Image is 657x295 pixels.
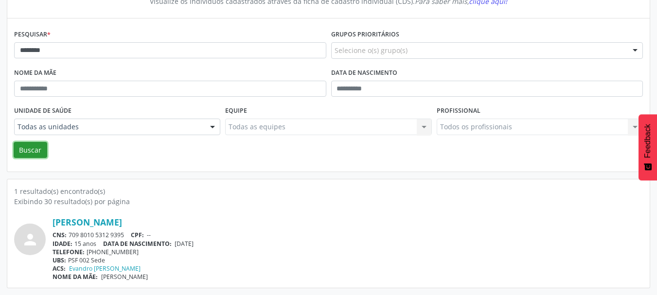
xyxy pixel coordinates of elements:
[225,104,247,119] label: Equipe
[14,27,51,42] label: Pesquisar
[53,248,643,256] div: [PHONE_NUMBER]
[53,264,66,273] span: ACS:
[53,240,72,248] span: IDADE:
[53,256,643,264] div: PSF 002 Sede
[14,104,71,119] label: Unidade de saúde
[53,231,643,239] div: 709 8010 5312 9395
[53,231,67,239] span: CNS:
[147,231,151,239] span: --
[335,45,408,55] span: Selecione o(s) grupo(s)
[53,217,122,227] a: [PERSON_NAME]
[175,240,194,248] span: [DATE]
[103,240,172,248] span: DATA DE NASCIMENTO:
[14,196,643,207] div: Exibindo 30 resultado(s) por página
[53,273,98,281] span: NOME DA MÃE:
[14,186,643,196] div: 1 resultado(s) encontrado(s)
[14,142,47,158] button: Buscar
[437,104,480,119] label: Profissional
[18,122,200,132] span: Todas as unidades
[14,66,56,81] label: Nome da mãe
[331,27,399,42] label: Grupos prioritários
[53,256,66,264] span: UBS:
[331,66,397,81] label: Data de nascimento
[643,124,652,158] span: Feedback
[101,273,148,281] span: [PERSON_NAME]
[69,264,141,273] a: Evandro [PERSON_NAME]
[21,231,39,248] i: person
[53,248,85,256] span: TELEFONE:
[639,114,657,180] button: Feedback - Mostrar pesquisa
[131,231,144,239] span: CPF:
[53,240,643,248] div: 15 anos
